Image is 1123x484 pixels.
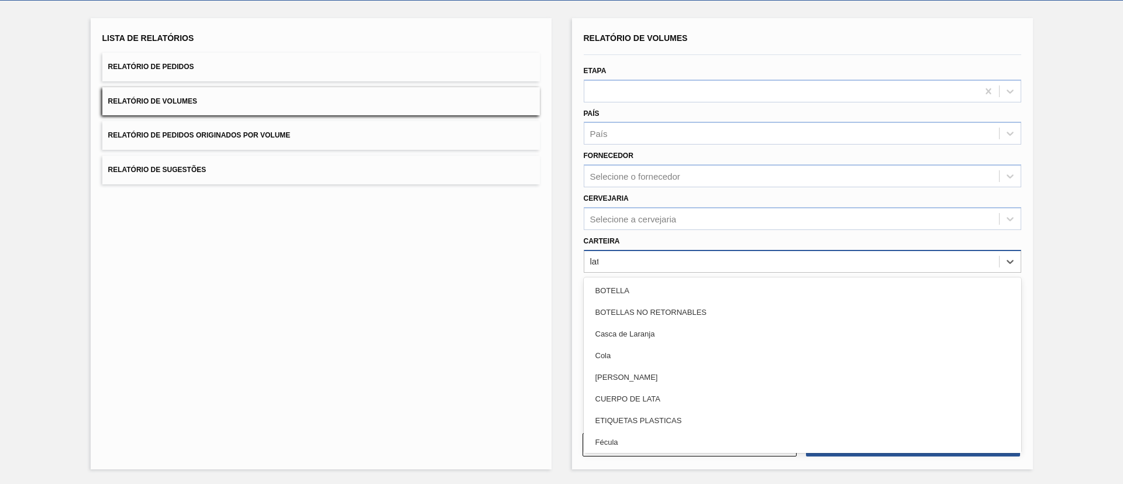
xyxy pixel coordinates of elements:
div: País [590,129,608,139]
button: Limpar [583,433,797,456]
div: Selecione o fornecedor [590,171,680,181]
div: BOTELLAS NO RETORNABLES [584,301,1021,323]
div: BOTELLA [584,280,1021,301]
div: ETIQUETAS PLASTICAS [584,410,1021,431]
div: Selecione a cervejaria [590,214,677,224]
div: [PERSON_NAME] [584,366,1021,388]
label: País [584,109,600,118]
button: Relatório de Pedidos [102,53,540,81]
div: Cola [584,345,1021,366]
div: Fécula [584,431,1021,453]
span: Relatório de Sugestões [108,166,206,174]
label: Cervejaria [584,194,629,202]
span: Relatório de Volumes [108,97,197,105]
label: Carteira [584,237,620,245]
div: CUERPO DE LATA [584,388,1021,410]
label: Etapa [584,67,607,75]
label: Fornecedor [584,152,633,160]
button: Relatório de Sugestões [102,156,540,184]
button: Relatório de Volumes [102,87,540,116]
span: Relatório de Volumes [584,33,688,43]
div: Casca de Laranja [584,323,1021,345]
span: Lista de Relatórios [102,33,194,43]
span: Relatório de Pedidos [108,63,194,71]
span: Relatório de Pedidos Originados por Volume [108,131,291,139]
button: Relatório de Pedidos Originados por Volume [102,121,540,150]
